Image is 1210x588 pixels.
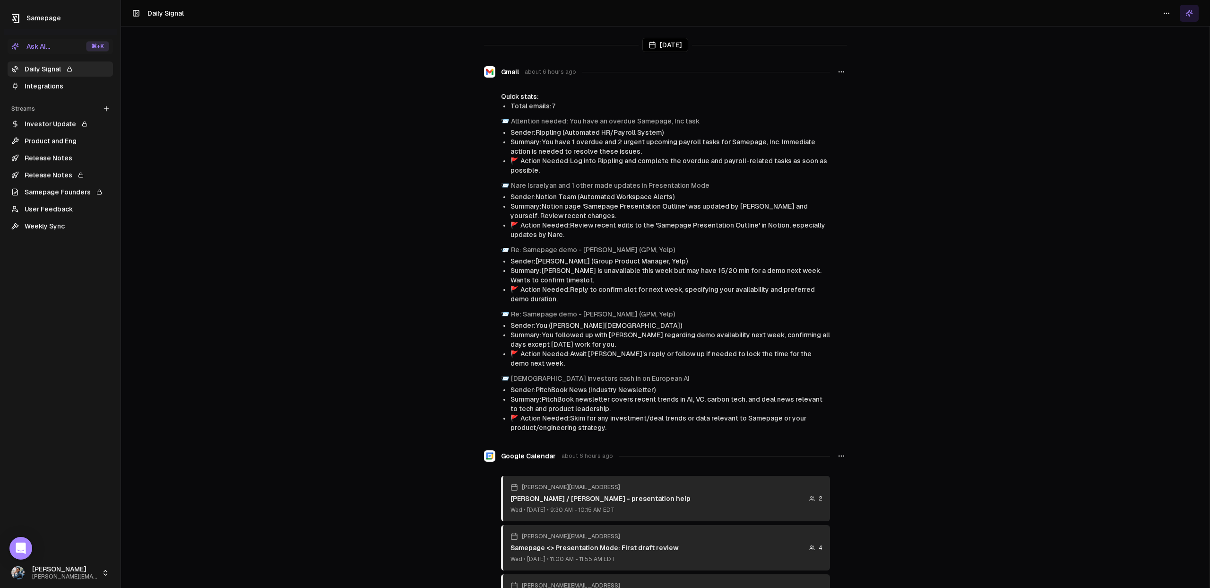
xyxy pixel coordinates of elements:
span: envelope [501,182,509,189]
a: Attention needed: You have an overdue Samepage, Inc task [511,117,700,125]
li: Sender: [PERSON_NAME] (Group Product Manager, Yelp) [510,256,830,266]
div: Wed • [DATE] • 11:00 AM - 11:55 AM EDT [510,555,678,563]
a: [DEMOGRAPHIC_DATA] investors cash in on European AI [511,375,690,382]
img: Gmail [484,66,495,78]
a: Investor Update [8,116,113,132]
div: Streams [8,101,113,116]
a: Re: Samepage demo - [PERSON_NAME] (GPM, Yelp) [511,246,675,254]
span: flag [510,414,519,422]
span: [PERSON_NAME][EMAIL_ADDRESS] [522,483,620,491]
span: flag [510,157,519,165]
li: Summary: You have 1 overdue and 2 urgent upcoming payroll tasks for Samepage, Inc. Immediate acti... [510,137,830,156]
span: [PERSON_NAME] [32,565,98,574]
li: Summary: PitchBook newsletter covers recent trends in AI, VC, carbon tech, and deal news relevant... [510,395,830,413]
li: Action Needed: Log into Rippling and complete the overdue and payroll-related tasks as soon as po... [510,156,830,175]
div: Quick stats: [501,92,830,101]
h1: Daily Signal [147,9,184,18]
li: Action Needed: Review recent edits to the 'Samepage Presentation Outline' in Notion, especially u... [510,220,830,239]
span: Samepage [26,14,61,22]
a: Release Notes [8,150,113,166]
a: Re: Samepage demo - [PERSON_NAME] (GPM, Yelp) [511,310,675,318]
div: [DATE] [642,38,688,52]
span: 2 [819,495,822,502]
div: Ask AI... [11,42,50,51]
span: envelope [501,246,509,254]
li: Sender: Rippling (Automated HR/Payroll System) [510,128,830,137]
a: Samepage Founders [8,184,113,200]
img: Google Calendar [484,450,495,462]
div: Samepage <> Presentation Mode: First draft review [510,543,678,553]
a: Daily Signal [8,61,113,77]
a: Nare Israelyan and 1 other made updates in Presentation Mode [511,182,709,189]
span: envelope [501,310,509,318]
span: envelope [501,117,509,125]
li: Summary: [PERSON_NAME] is unavailable this week but may have 15/20 min for a demo next week. Want... [510,266,830,285]
li: Summary: You followed up with [PERSON_NAME] regarding demo availability next week, confirming all... [510,330,830,349]
span: flag [510,286,519,293]
span: flag [510,350,519,358]
div: [PERSON_NAME] / [PERSON_NAME] - presentation help [510,494,691,503]
span: [PERSON_NAME][EMAIL_ADDRESS] [522,533,620,540]
button: Ask AI...⌘+K [8,39,113,54]
button: [PERSON_NAME][PERSON_NAME][EMAIL_ADDRESS] [8,562,113,584]
a: Integrations [8,79,113,94]
div: Wed • [DATE] • 9:30 AM - 10:15 AM EDT [510,506,691,514]
span: flag [510,221,519,229]
span: about 6 hours ago [562,452,613,460]
a: Weekly Sync [8,219,113,234]
li: Sender: PitchBook News (Industry Newsletter) [510,385,830,395]
li: Total emails: 7 [510,101,830,111]
span: about 6 hours ago [525,68,576,76]
span: [PERSON_NAME][EMAIL_ADDRESS] [32,573,98,580]
a: Release Notes [8,167,113,183]
a: Product and Eng [8,133,113,149]
div: ⌘ +K [86,41,109,52]
li: Sender: You ([PERSON_NAME][DEMOGRAPHIC_DATA]) [510,321,830,330]
span: Gmail [501,67,519,77]
div: Open Intercom Messenger [9,537,32,560]
a: User Feedback [8,202,113,217]
li: Action Needed: Reply to confirm slot for next week, specifying your availability and preferred de... [510,285,830,304]
span: Google Calendar [501,451,556,461]
span: 4 [819,544,822,552]
img: 1695405595226.jpeg [11,566,25,579]
li: Action Needed: Skim for any investment/deal trends or data relevant to Samepage or your product/e... [510,413,830,432]
li: Summary: Notion page 'Samepage Presentation Outline' was updated by [PERSON_NAME] and yourself. R... [510,202,830,220]
li: Action Needed: Await [PERSON_NAME]’s reply or follow up if needed to lock the time for the demo n... [510,349,830,368]
li: Sender: Notion Team (Automated Workspace Alerts) [510,192,830,202]
span: envelope [501,375,509,382]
